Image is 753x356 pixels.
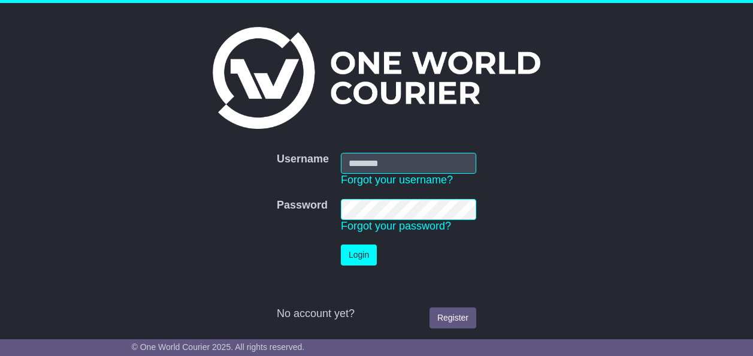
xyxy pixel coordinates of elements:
[341,245,377,266] button: Login
[213,27,540,129] img: One World
[132,342,305,352] span: © One World Courier 2025. All rights reserved.
[277,153,329,166] label: Username
[430,307,476,328] a: Register
[277,307,476,321] div: No account yet?
[277,199,328,212] label: Password
[341,220,451,232] a: Forgot your password?
[341,174,453,186] a: Forgot your username?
